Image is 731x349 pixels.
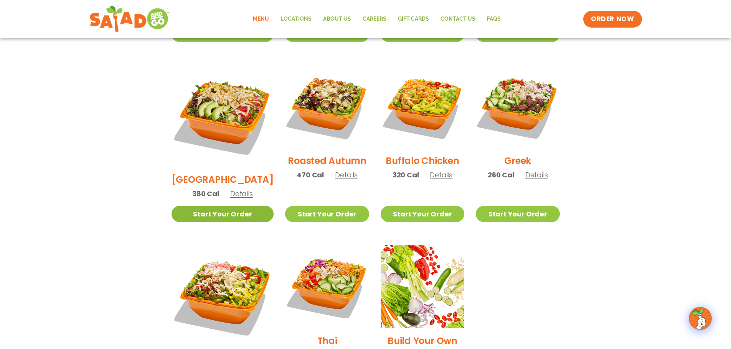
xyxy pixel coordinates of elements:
[504,154,531,167] h2: Greek
[430,170,452,180] span: Details
[381,65,464,148] img: Product photo for Buffalo Chicken Salad
[476,206,559,222] a: Start Your Order
[381,206,464,222] a: Start Your Order
[488,170,514,180] span: 260 Cal
[591,15,634,24] span: ORDER NOW
[386,154,459,167] h2: Buffalo Chicken
[317,334,337,347] h2: Thai
[481,10,507,28] a: FAQs
[392,10,435,28] a: GIFT CARDS
[288,154,366,167] h2: Roasted Autumn
[583,11,642,28] a: ORDER NOW
[230,189,253,198] span: Details
[297,170,324,180] span: 470 Cal
[172,173,274,186] h2: [GEOGRAPHIC_DATA]
[285,65,369,148] img: Product photo for Roasted Autumn Salad
[435,10,481,28] a: Contact Us
[476,65,559,148] img: Product photo for Greek Salad
[172,206,274,222] a: Start Your Order
[247,10,507,28] nav: Menu
[335,170,358,180] span: Details
[172,245,274,347] img: Product photo for Jalapeño Ranch Salad
[89,4,170,34] img: new-SAG-logo-768×292
[192,188,219,199] span: 380 Cal
[690,308,711,329] img: wpChatIcon
[172,65,274,167] img: Product photo for BBQ Ranch Salad
[275,10,317,28] a: Locations
[388,334,457,347] h2: Build Your Own
[285,245,369,328] img: Product photo for Thai Salad
[247,10,275,28] a: Menu
[525,170,548,180] span: Details
[357,10,392,28] a: Careers
[381,245,464,328] img: Product photo for Build Your Own
[317,10,357,28] a: About Us
[285,206,369,222] a: Start Your Order
[393,170,419,180] span: 320 Cal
